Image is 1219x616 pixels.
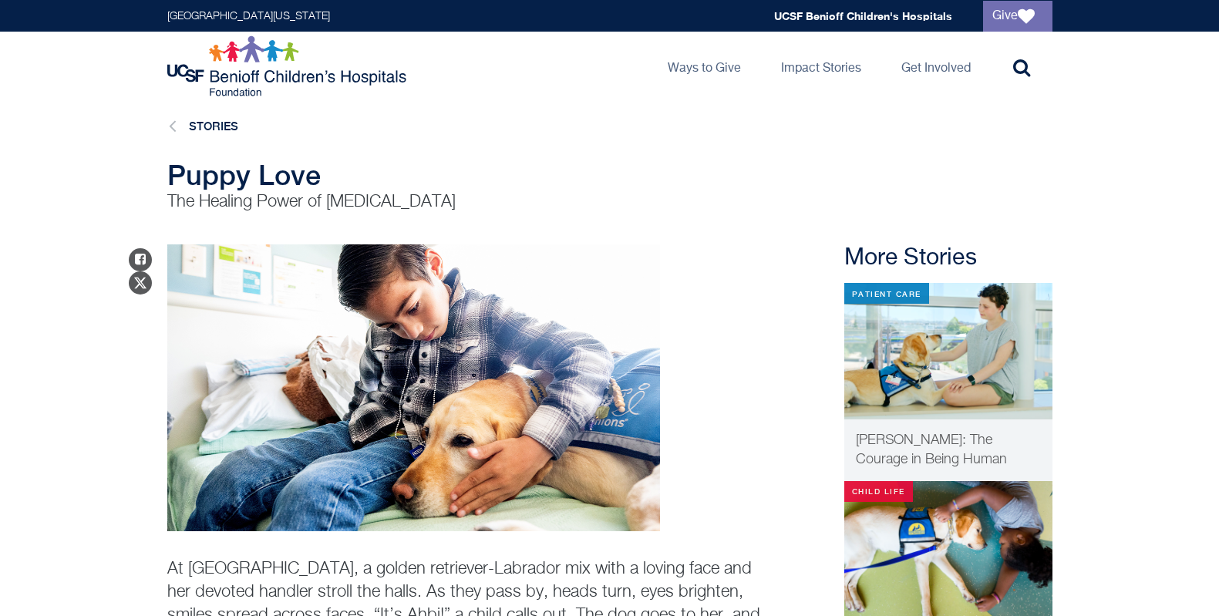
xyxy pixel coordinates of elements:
[844,283,929,304] div: Patient Care
[167,159,321,191] span: Puppy Love
[844,283,1052,419] img: elena-thumbnail-video-no-button.png
[167,11,330,22] a: [GEOGRAPHIC_DATA][US_STATE]
[889,32,983,101] a: Get Involved
[167,190,761,214] p: The Healing Power of [MEDICAL_DATA]
[655,32,753,101] a: Ways to Give
[844,244,1052,272] h2: More Stories
[167,244,660,531] img: Patient with puppy
[856,433,1007,466] span: [PERSON_NAME]: The Courage in Being Human
[189,119,238,133] a: Stories
[167,35,410,97] img: Logo for UCSF Benioff Children's Hospitals Foundation
[983,1,1052,32] a: Give
[774,9,952,22] a: UCSF Benioff Children's Hospitals
[844,283,1052,481] a: Patient Care [PERSON_NAME]: The Courage in Being Human
[769,32,874,101] a: Impact Stories
[844,481,913,502] div: Child Life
